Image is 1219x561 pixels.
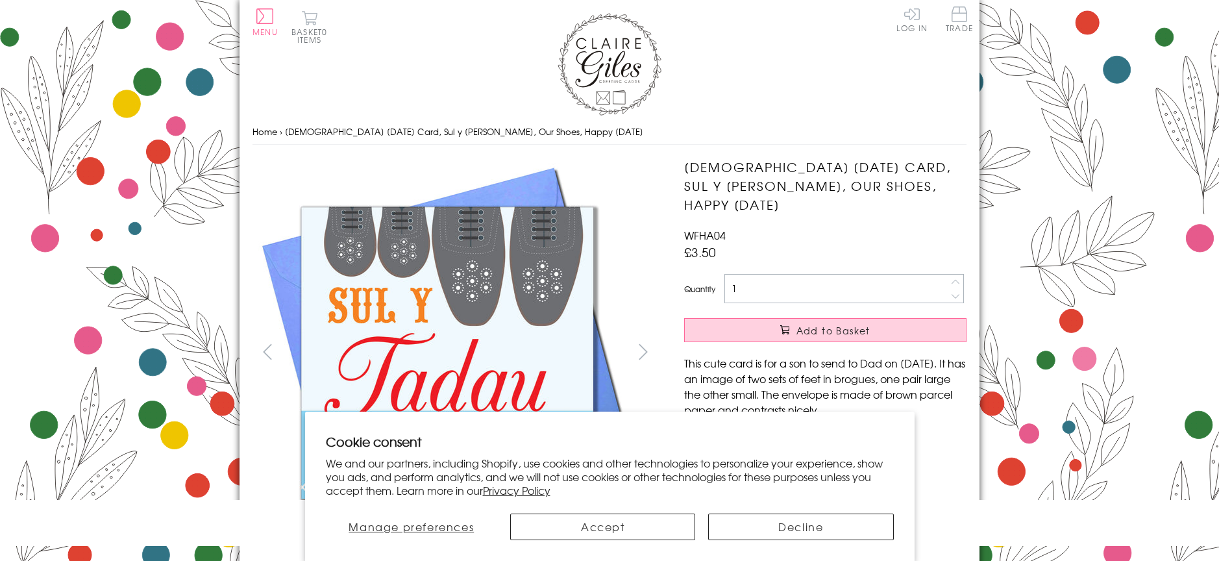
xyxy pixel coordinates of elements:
[252,158,642,547] img: Welsh Father's Day Card, Sul y Tadau Hapus, Our Shoes, Happy Father's Day
[297,26,327,45] span: 0 items
[946,6,973,32] span: Trade
[684,158,967,214] h1: [DEMOGRAPHIC_DATA] [DATE] Card, Sul y [PERSON_NAME], Our Shoes, Happy [DATE]
[325,514,497,540] button: Manage preferences
[684,283,715,295] label: Quantity
[252,8,278,36] button: Menu
[326,432,894,451] h2: Cookie consent
[708,514,893,540] button: Decline
[684,227,726,243] span: WFHA04
[896,6,928,32] a: Log In
[946,6,973,34] a: Trade
[280,125,282,138] span: ›
[483,482,550,498] a: Privacy Policy
[684,243,716,261] span: £3.50
[252,337,282,366] button: prev
[252,125,277,138] a: Home
[684,318,967,342] button: Add to Basket
[326,456,894,497] p: We and our partners, including Shopify, use cookies and other technologies to personalize your ex...
[796,324,870,337] span: Add to Basket
[285,125,643,138] span: [DEMOGRAPHIC_DATA] [DATE] Card, Sul y [PERSON_NAME], Our Shoes, Happy [DATE]
[252,26,278,38] span: Menu
[510,514,695,540] button: Accept
[252,119,967,145] nav: breadcrumbs
[629,337,658,366] button: next
[684,355,967,418] p: This cute card is for a son to send to Dad on [DATE]. It has an image of two sets of feet in brog...
[291,10,327,44] button: Basket0 items
[558,13,661,116] img: Claire Giles Greetings Cards
[349,519,474,534] span: Manage preferences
